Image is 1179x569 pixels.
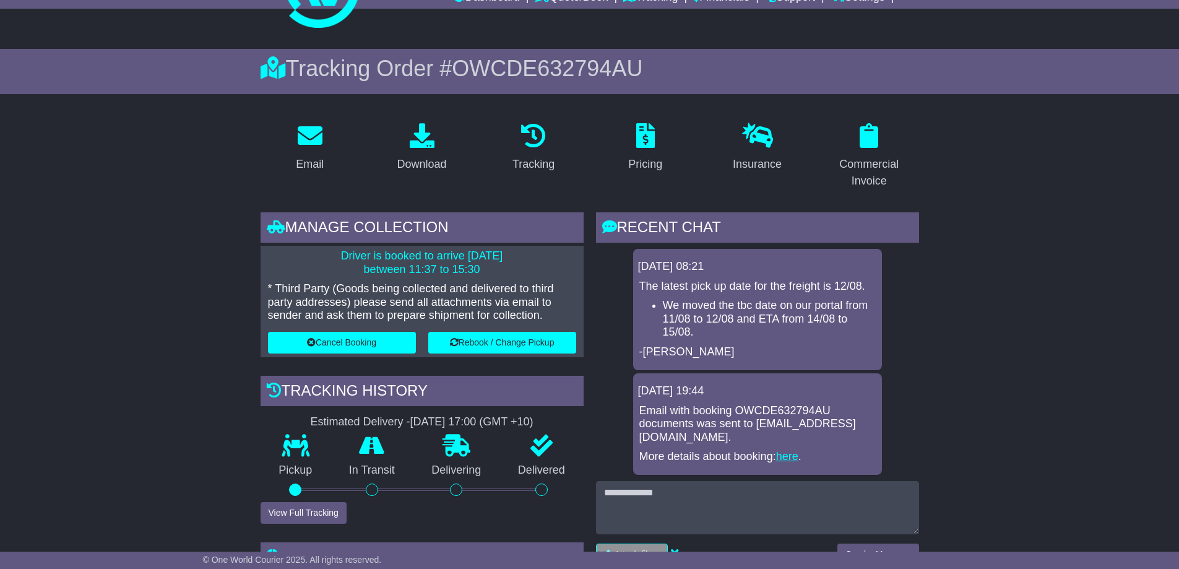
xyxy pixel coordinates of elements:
[827,156,911,189] div: Commercial Invoice
[410,415,533,429] div: [DATE] 17:00 (GMT +10)
[261,212,584,246] div: Manage collection
[512,156,555,173] div: Tracking
[261,415,584,429] div: Estimated Delivery -
[268,250,576,276] p: Driver is booked to arrive [DATE] between 11:37 to 15:30
[639,404,876,445] p: Email with booking OWCDE632794AU documents was sent to [EMAIL_ADDRESS][DOMAIN_NAME].
[397,156,446,173] div: Download
[639,280,876,293] p: The latest pick up date for the freight is 12/08.
[261,376,584,409] div: Tracking history
[620,119,670,177] a: Pricing
[261,502,347,524] button: View Full Tracking
[268,332,416,354] button: Cancel Booking
[596,212,919,246] div: RECENT CHAT
[819,119,919,194] a: Commercial Invoice
[776,450,798,463] a: here
[638,384,877,398] div: [DATE] 19:44
[389,119,454,177] a: Download
[261,464,331,477] p: Pickup
[452,56,642,81] span: OWCDE632794AU
[268,282,576,323] p: * Third Party (Goods being collected and delivered to third party addresses) please send all atta...
[837,544,918,565] button: Send a Message
[330,464,413,477] p: In Transit
[725,119,790,177] a: Insurance
[733,156,782,173] div: Insurance
[628,156,662,173] div: Pricing
[639,345,876,359] p: -[PERSON_NAME]
[499,464,584,477] p: Delivered
[203,555,382,565] span: © One World Courier 2025. All rights reserved.
[296,156,324,173] div: Email
[639,450,876,464] p: More details about booking: .
[504,119,563,177] a: Tracking
[638,260,877,274] div: [DATE] 08:21
[428,332,576,354] button: Rebook / Change Pickup
[261,55,919,82] div: Tracking Order #
[288,119,332,177] a: Email
[663,299,877,339] li: We moved the tbc date on our portal from 11/08 to 12/08 and ETA from 14/08 to 15/08.
[413,464,500,477] p: Delivering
